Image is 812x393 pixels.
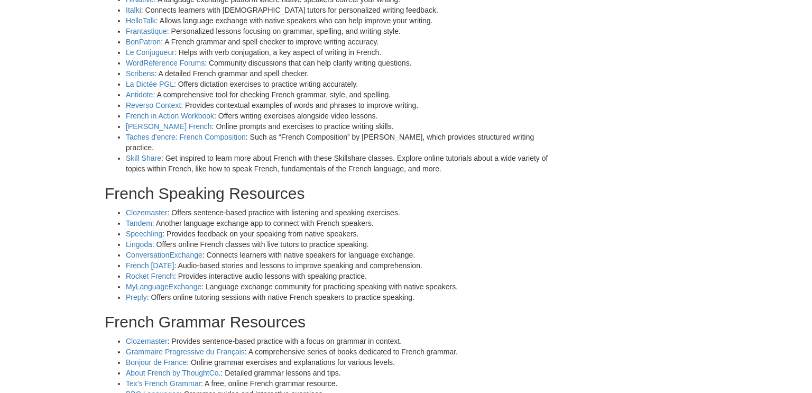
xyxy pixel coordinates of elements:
[126,369,219,377] a: About French by ThoughtCo
[105,313,553,331] h2: French Grammar Resources
[126,133,246,141] a: Taches d'encre: French Composition
[126,357,553,368] li: : Online grammar exercises and explanations for various levels.
[126,112,214,120] a: French in Action Workbook
[126,47,553,58] li: : Helps with verb conjugation, a key aspect of writing in French.
[126,336,553,346] li: : Provides sentence-based practice with a focus on grammar in context.
[126,368,553,378] li: .: Detailed grammar lessons and tips.
[126,260,553,271] li: : Audio-based stories and lessons to improve speaking and comprehension.
[126,219,152,227] a: Tandem
[105,185,553,202] h2: French Speaking Resources
[126,132,553,153] li: : Such as “French Composition” by [PERSON_NAME], which provides structured writing practice.
[126,26,553,36] li: : Personalized lessons focusing on grammar, spelling, and writing style.
[126,346,553,357] li: : A comprehensive series of books dedicated to French grammar.
[126,59,205,67] a: WordReference Forums
[126,207,553,218] li: : Offers sentence-based practice with listening and speaking exercises.
[126,271,553,281] li: : Provides interactive audio lessons with speaking practice.
[126,379,201,388] a: Tex’s French Grammar
[126,251,202,259] a: ConversationExchange
[126,239,553,250] li: : Offers online French classes with live tutors to practice speaking.
[126,293,147,301] a: Preply
[126,90,153,99] a: Antidote
[126,58,553,68] li: : Community discussions that can help clarify writing questions.
[126,154,161,162] a: Skill Share
[126,292,553,303] li: : Offers online tutoring sessions with native French speakers to practice speaking.
[126,122,212,131] a: [PERSON_NAME] French
[126,5,553,15] li: : Connects learners with [DEMOGRAPHIC_DATA] tutors for personalized writing feedback.
[126,100,553,111] li: : Provides contextual examples of words and phrases to improve writing.
[126,6,141,14] a: Italki
[126,16,156,25] a: HelloTalk
[126,337,168,345] a: Clozemaster
[126,153,553,174] li: : Get inspired to learn more about French with these Skillshare classes. Explore online tutorials...
[126,208,168,217] a: Clozemaster
[126,378,553,389] li: : A free, online French grammar resource.
[126,80,174,88] a: La Dictée PGL
[126,27,167,35] a: Frantastique
[126,281,553,292] li: : Language exchange community for practicing speaking with native speakers.
[126,68,553,79] li: : A detailed French grammar and spell checker.
[126,79,553,89] li: : Offers dictation exercises to practice writing accurately.
[126,218,553,229] li: : Another language exchange app to connect with French speakers.
[126,261,174,270] a: French [DATE]
[126,358,187,367] a: Bonjour de France
[126,230,162,238] a: Speechling
[126,282,201,291] a: MyLanguageExchange
[126,38,161,46] a: BonPatron
[126,240,152,249] a: Lingoda
[126,89,553,100] li: : A comprehensive tool for checking French grammar, style, and spelling.
[126,48,174,57] a: Le Conjugueur
[126,121,553,132] li: : Online prompts and exercises to practice writing skills.
[126,272,174,280] a: Rocket French
[126,348,245,356] a: Grammaire Progressive du Français
[126,69,154,78] a: Scribens
[126,111,553,121] li: : Offers writing exercises alongside video lessons.
[126,250,553,260] li: : Connects learners with native speakers for language exchange.
[126,101,181,109] a: Reverso Context
[126,36,553,47] li: : A French grammar and spell checker to improve writing accuracy.
[126,15,553,26] li: : Allows language exchange with native speakers who can help improve your writing.
[126,229,553,239] li: : Provides feedback on your speaking from native speakers.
